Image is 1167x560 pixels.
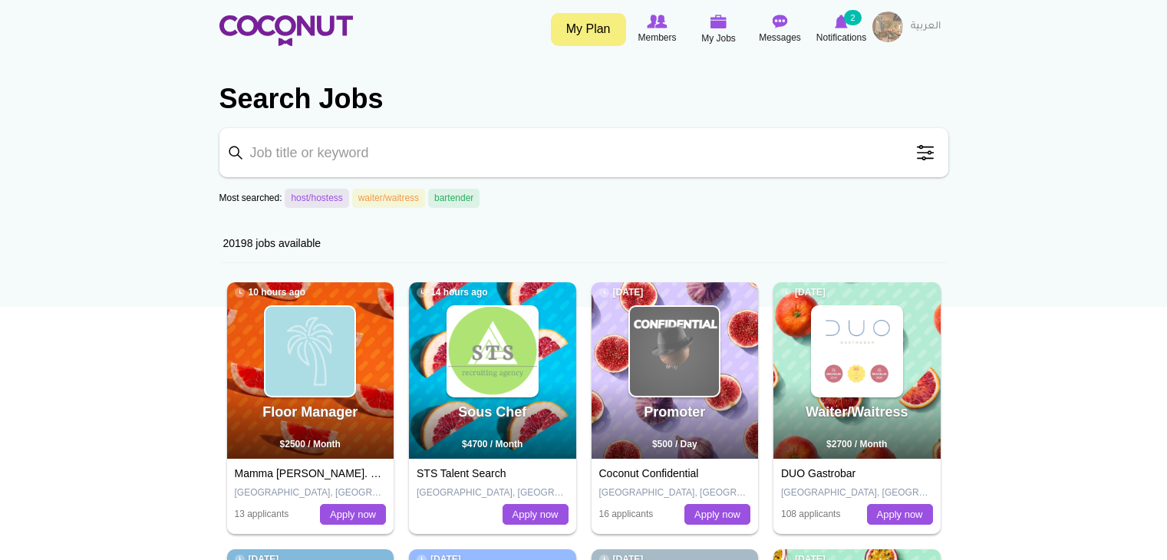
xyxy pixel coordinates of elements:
[599,467,699,479] a: Coconut Confidential
[867,504,933,525] a: Apply now
[826,439,887,450] span: $2700 / Month
[599,509,654,519] span: 16 applicants
[219,128,948,177] input: Job title or keyword
[781,286,826,299] span: [DATE]
[701,31,736,46] span: My Jobs
[630,307,719,396] img: Coconut Confidential
[320,504,386,525] a: Apply now
[235,467,392,479] a: Mamma [PERSON_NAME]. xxxx
[644,404,705,420] a: Promoter
[750,12,811,47] a: Messages Messages
[759,30,801,45] span: Messages
[280,439,341,450] span: $2500 / Month
[806,404,908,420] a: Waiter/Waitress
[417,467,506,479] a: STS Talent Search
[235,486,387,499] p: [GEOGRAPHIC_DATA], [GEOGRAPHIC_DATA]
[352,189,425,208] a: waiter/waitress
[835,15,848,28] img: Notifications
[458,404,526,420] a: Sous Chef
[219,224,948,263] div: 20198 jobs available
[219,15,353,46] img: Home
[844,10,861,25] small: 2
[448,307,537,396] img: STS Talent Search
[816,30,866,45] span: Notifications
[627,12,688,47] a: Browse Members Members
[599,286,644,299] span: [DATE]
[417,486,569,499] p: [GEOGRAPHIC_DATA], [GEOGRAPHIC_DATA]
[219,192,282,205] label: Most searched:
[428,189,480,208] a: bartender
[781,486,933,499] p: [GEOGRAPHIC_DATA], [GEOGRAPHIC_DATA]
[551,13,626,46] a: My Plan
[462,439,523,450] span: $4700 / Month
[638,30,676,45] span: Members
[265,307,354,396] img: Mamma maria italian restaurant
[503,504,569,525] a: Apply now
[710,15,727,28] img: My Jobs
[262,404,358,420] a: Floor Manager
[417,286,488,299] span: 14 hours ago
[219,81,948,117] h2: Search Jobs
[903,12,948,42] a: العربية
[781,509,840,519] span: 108 applicants
[235,509,289,519] span: 13 applicants
[773,15,788,28] img: Messages
[235,286,306,299] span: 10 hours ago
[811,12,872,47] a: Notifications Notifications 2
[781,467,855,479] a: DUO Gastrobar
[647,15,667,28] img: Browse Members
[285,189,348,208] a: host/hostess
[652,439,697,450] span: $500 / Day
[688,12,750,48] a: My Jobs My Jobs
[599,486,751,499] p: [GEOGRAPHIC_DATA], [GEOGRAPHIC_DATA]
[684,504,750,525] a: Apply now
